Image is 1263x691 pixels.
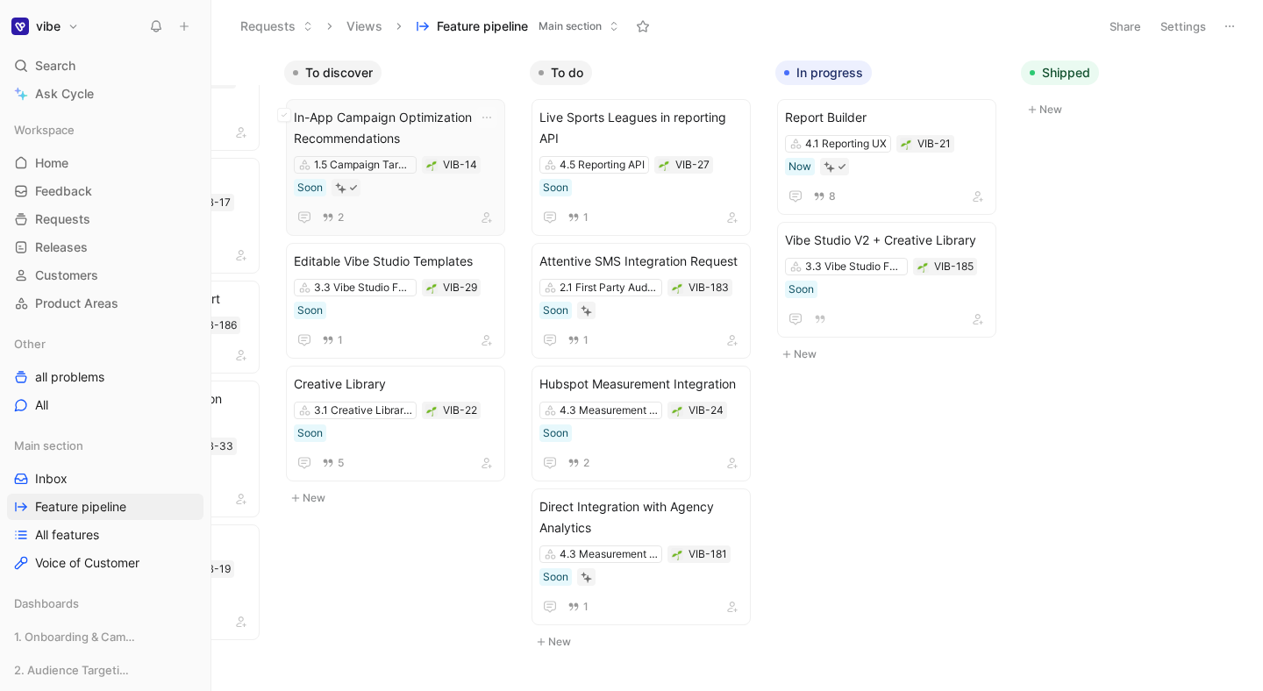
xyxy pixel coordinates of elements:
span: all problems [35,368,104,386]
div: Soon [297,179,323,196]
button: In progress [775,61,872,85]
a: Direct Integration with Agency Analytics4.3 Measurement IntegrationSoon1 [532,488,751,625]
div: 2. Audience Targeting [7,657,203,683]
div: 2. Audience Targeting [7,657,203,688]
span: Feature pipeline [437,18,528,35]
div: 2.1 First Party Audiences (web audiences, crm or cdp integrations) [560,279,658,296]
div: Soon [297,424,323,442]
button: 1 [318,331,346,350]
div: Main sectionInboxFeature pipelineAll featuresVoice of Customer [7,432,203,576]
div: 🌱 [425,159,438,171]
a: Editable Vibe Studio Templates3.3 Vibe Studio FeedbackSoon1 [286,243,505,359]
div: 1. Onboarding & Campaign Setup [7,623,203,650]
button: 1 [564,597,592,616]
button: 1 [564,331,592,350]
button: Share [1102,14,1149,39]
span: Workspace [14,121,75,139]
div: Main section [7,432,203,459]
div: VIB-17 [197,194,231,211]
div: 1.5 Campaign Targeting Setup [314,156,412,174]
button: 1 [564,208,592,227]
a: Hubspot Measurement Integration4.3 Measurement IntegrationSoon2 [532,366,751,481]
div: Soon [543,179,568,196]
img: 🌱 [672,283,682,294]
a: Voice of Customer [7,550,203,576]
div: Dashboards [7,590,203,622]
span: Vibe Studio V2 + Creative Library [785,230,988,251]
span: Product Areas [35,295,118,312]
button: 🌱 [671,281,683,294]
div: VIB-181 [689,545,727,563]
button: 2 [318,208,347,227]
img: 🌱 [672,550,682,560]
span: 2 [338,212,344,223]
span: In-App Campaign Optimization Recommendations [294,107,497,149]
span: All features [35,526,99,544]
span: To do [551,64,583,82]
div: To doNew [523,53,768,661]
div: VIB-185 [934,258,974,275]
a: Live Sports Leagues in reporting API4.5 Reporting APISoon1 [532,99,751,236]
div: 4.3 Measurement Integration [560,545,658,563]
span: Feedback [35,182,92,200]
span: Creative Library [294,374,497,395]
button: Feature pipelineMain section [408,13,627,39]
button: Requests [232,13,321,39]
a: Customers [7,262,203,289]
button: Shipped [1021,61,1099,85]
div: Soon [788,281,814,298]
button: New [775,344,1007,365]
span: Hubspot Measurement Integration [539,374,743,395]
img: 🌱 [426,406,437,417]
span: To discover [305,64,373,82]
img: 🌱 [672,406,682,417]
img: 🌱 [917,262,928,273]
button: 🌱 [671,548,683,560]
a: all problems [7,364,203,390]
span: 1. Onboarding & Campaign Setup [14,628,140,645]
span: Dashboards [14,595,79,612]
span: 2. Audience Targeting [14,661,131,679]
span: Ask Cycle [35,83,94,104]
button: Settings [1152,14,1214,39]
span: Report Builder [785,107,988,128]
span: Main section [14,437,83,454]
div: Workspace [7,117,203,143]
a: Attentive SMS Integration Request2.1 First Party Audiences (web audiences, crm or cdp integration... [532,243,751,359]
div: Soon [543,302,568,319]
span: Voice of Customer [35,554,139,572]
div: VIB-14 [443,156,477,174]
a: Releases [7,234,203,260]
button: 8 [810,187,839,206]
a: Feature pipeline [7,494,203,520]
span: Attentive SMS Integration Request [539,251,743,272]
div: VIB-29 [443,279,477,296]
a: Inbox [7,466,203,492]
button: 🌱 [900,138,912,150]
div: Soon [543,568,568,586]
div: 1. Onboarding & Campaign Setup [7,623,203,655]
span: In progress [796,64,863,82]
a: Product Areas [7,290,203,317]
button: New [530,631,761,652]
div: 3.3 Vibe Studio Feedback [314,279,412,296]
div: VIB-24 [689,402,724,419]
a: All features [7,522,203,548]
a: Home [7,150,203,176]
span: 1 [583,335,589,345]
span: 1 [583,602,589,612]
div: 4.3 Measurement Integration [560,402,658,419]
div: Soon [297,302,323,319]
h1: vibe [36,18,61,34]
span: Other [14,335,46,353]
div: VIB-186 [197,317,237,334]
div: 4.1 Reporting UX [805,135,887,153]
button: 🌱 [658,159,670,171]
a: Feedback [7,178,203,204]
button: 🌱 [917,260,929,273]
div: VIB-21 [917,135,951,153]
button: 🌱 [425,404,438,417]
